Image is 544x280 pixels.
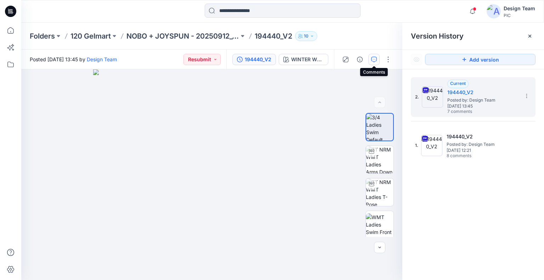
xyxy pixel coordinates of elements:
img: 194440_V2 [421,135,442,156]
img: eyJhbGciOiJIUzI1NiIsImtpZCI6IjAiLCJzbHQiOiJzZXMiLCJ0eXAiOiJKV1QifQ.eyJkYXRhIjp7InR5cGUiOiJzdG9yYW... [93,69,331,280]
p: 10 [304,32,308,40]
span: Posted by: Design Team [447,97,518,104]
button: Show Hidden Versions [411,54,422,65]
a: Folders [30,31,55,41]
div: PIC [504,13,535,18]
img: avatar [487,4,501,18]
img: WMT Ladies Swim Front [366,213,393,236]
span: 8 comments [447,153,496,159]
div: 194440_V2 [245,56,271,63]
a: NOBO + JOYSPUN - 20250912_120_GC [126,31,239,41]
div: WINTER WHITE [291,56,324,63]
div: Design Team [504,4,535,13]
a: 120 Gelmart [70,31,111,41]
h5: 194440_V2 [447,88,518,97]
button: Details [354,54,365,65]
button: Add version [425,54,535,65]
button: Close [527,33,533,39]
h5: 194440_V2 [447,132,517,141]
button: WINTER WHITE [279,54,328,65]
span: [DATE] 13:45 [447,104,518,109]
img: TT NRM WMT Ladies Arms Down [366,146,393,173]
span: [DATE] 12:21 [447,148,517,153]
img: 3/4 Ladies Swim Default [366,114,393,141]
img: 194440_V2 [422,86,443,108]
p: 194440_V2 [255,31,292,41]
span: Current [450,81,466,86]
span: Version History [411,32,464,40]
span: 7 comments [447,109,497,115]
button: 194440_V2 [232,54,276,65]
button: 10 [295,31,317,41]
a: Design Team [87,56,117,62]
img: TT NRM WMT Ladies T-Pose [366,178,393,206]
span: Posted [DATE] 13:45 by [30,56,117,63]
span: Posted by: Design Team [447,141,517,148]
span: 2. [415,94,419,100]
span: 1. [415,142,418,149]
